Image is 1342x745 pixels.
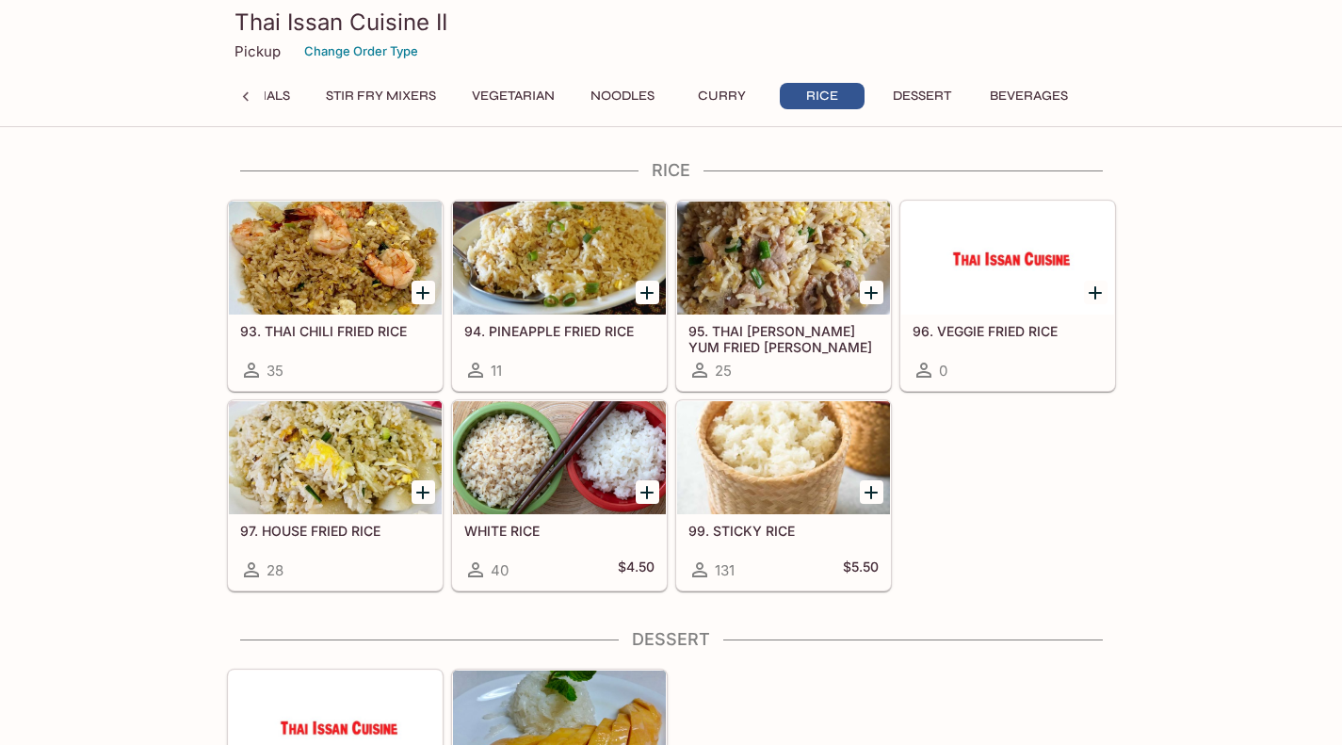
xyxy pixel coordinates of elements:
[880,83,964,109] button: Dessert
[491,362,502,380] span: 11
[618,559,655,581] h5: $4.50
[240,523,430,539] h5: 97. HOUSE FRIED RICE
[228,400,443,591] a: 97. HOUSE FRIED RICE28
[677,202,890,315] div: 95. THAI TOM YUM FRIED RICE
[464,323,655,339] h5: 94. PINEAPPLE FRIED RICE
[452,400,667,591] a: WHITE RICE40$4.50
[636,480,659,504] button: Add WHITE RICE
[580,83,665,109] button: Noodles
[677,401,890,514] div: 99. STICKY RICE
[228,201,443,391] a: 93. THAI CHILI FRIED RICE35
[461,83,565,109] button: Vegetarian
[676,400,891,591] a: 99. STICKY RICE131$5.50
[1084,281,1108,304] button: Add 96. VEGGIE FRIED RICE
[491,561,509,579] span: 40
[227,160,1116,181] h4: Rice
[939,362,947,380] span: 0
[227,629,1116,650] h4: Dessert
[979,83,1078,109] button: Beverages
[688,523,879,539] h5: 99. STICKY RICE
[229,202,442,315] div: 93. THAI CHILI FRIED RICE
[296,37,427,66] button: Change Order Type
[229,401,442,514] div: 97. HOUSE FRIED RICE
[267,561,283,579] span: 28
[680,83,765,109] button: Curry
[715,561,735,579] span: 131
[636,281,659,304] button: Add 94. PINEAPPLE FRIED RICE
[860,480,883,504] button: Add 99. STICKY RICE
[240,323,430,339] h5: 93. THAI CHILI FRIED RICE
[843,559,879,581] h5: $5.50
[453,401,666,514] div: WHITE RICE
[676,201,891,391] a: 95. THAI [PERSON_NAME] YUM FRIED [PERSON_NAME]25
[412,281,435,304] button: Add 93. THAI CHILI FRIED RICE
[412,480,435,504] button: Add 97. HOUSE FRIED RICE
[453,202,666,315] div: 94. PINEAPPLE FRIED RICE
[464,523,655,539] h5: WHITE RICE
[234,42,281,60] p: Pickup
[860,281,883,304] button: Add 95. THAI TOM YUM FRIED RICE
[913,323,1103,339] h5: 96. VEGGIE FRIED RICE
[900,201,1115,391] a: 96. VEGGIE FRIED RICE0
[315,83,446,109] button: Stir Fry Mixers
[267,362,283,380] span: 35
[688,323,879,354] h5: 95. THAI [PERSON_NAME] YUM FRIED [PERSON_NAME]
[234,8,1108,37] h3: Thai Issan Cuisine II
[901,202,1114,315] div: 96. VEGGIE FRIED RICE
[452,201,667,391] a: 94. PINEAPPLE FRIED RICE11
[715,362,732,380] span: 25
[780,83,865,109] button: Rice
